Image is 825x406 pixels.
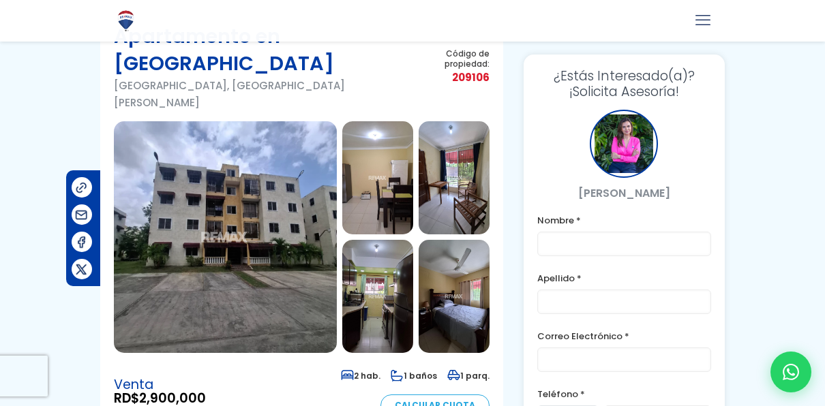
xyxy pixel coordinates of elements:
img: Apartamento en Ciudad Modelo [342,240,413,353]
img: Compartir [74,235,89,249]
h3: ¡Solicita Asesoría! [537,68,711,99]
img: Logo de REMAX [114,9,138,33]
label: Nombre * [537,212,711,229]
p: [PERSON_NAME] [537,185,711,202]
img: Apartamento en Ciudad Modelo [419,240,490,353]
a: mobile menu [691,9,715,32]
span: 2 hab. [341,370,380,381]
span: 1 parq. [447,370,490,381]
span: 209106 [419,69,490,86]
span: Código de propiedad: [419,48,490,69]
span: ¿Estás Interesado(a)? [537,68,711,84]
img: Apartamento en Ciudad Modelo [114,121,337,353]
label: Apellido * [537,270,711,287]
span: RD$ [114,392,206,405]
span: Venta [114,378,206,392]
img: Apartamento en Ciudad Modelo [342,121,413,234]
p: [GEOGRAPHIC_DATA], [GEOGRAPHIC_DATA][PERSON_NAME] [114,77,419,111]
label: Correo Electrónico * [537,328,711,345]
img: Compartir [74,181,89,195]
label: Teléfono * [537,386,711,403]
div: Myriam Parra [590,110,658,178]
h1: Apartamento en [GEOGRAPHIC_DATA] [114,22,419,77]
img: Compartir [74,208,89,222]
span: 1 baños [391,370,437,381]
img: Apartamento en Ciudad Modelo [419,121,490,234]
img: Compartir [74,262,89,277]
